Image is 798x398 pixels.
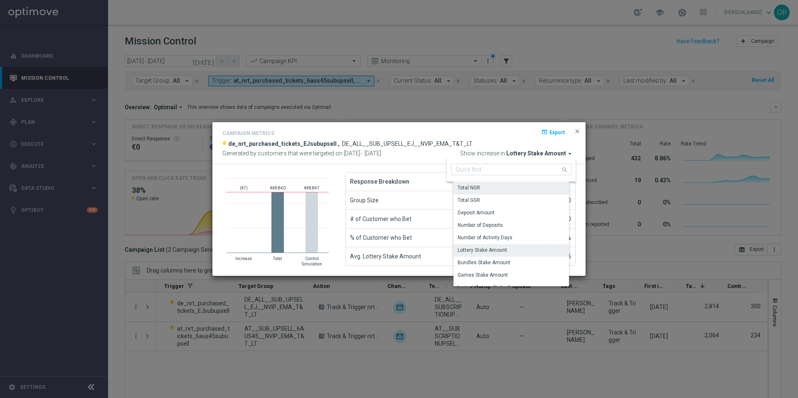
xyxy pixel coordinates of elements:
[453,194,575,207] div: Press SPACE to select this row.
[541,129,548,135] i: open_in_browser
[453,182,575,194] div: Press SPACE to select this row.
[458,284,525,291] div: Instant Games Stake Amount
[453,257,575,269] div: Press SPACE to select this row.
[453,244,575,257] div: Press SPACE to deselect this row.
[304,186,320,190] text: €48,847
[342,140,473,147] span: DE_ALL__SUB_UPSELL_EJ__NVIP_EMA_T&T_LT
[350,172,409,191] span: Response Breakdown
[273,256,282,261] text: Total
[562,165,569,174] i: search
[460,150,505,157] span: Show increase in
[222,150,342,157] span: Generated by customers that were targeted on
[222,130,274,136] h4: Campaign Metrics
[458,259,510,266] div: Bundles Stake Amount
[338,140,340,147] span: ,
[350,247,421,265] span: Avg. Lottery Stake Amount
[302,256,322,266] text: Control Simulation
[506,150,566,157] span: Lottery Stake Amount
[458,184,480,192] div: Total NGR
[458,271,508,279] div: Games Stake Amount
[350,228,412,247] span: % of Customer who Bet
[240,186,248,191] text: (€7)
[458,246,507,254] div: Lottery Stake Amount
[540,127,566,137] button: open_in_browser Export
[549,129,565,135] span: Export
[235,256,252,261] text: Increase
[458,209,495,216] div: Deposit Amount
[344,150,381,157] span: [DATE] - [DATE]
[453,282,575,294] div: Press SPACE to select this row.
[228,140,337,147] span: de_nrt_purchased_tickets_EJsubupsell
[566,150,574,157] i: arrow_drop_down
[350,210,411,228] span: # of Customer who Bet
[453,269,575,282] div: Press SPACE to select this row.
[451,164,571,175] input: Quick find
[453,219,575,232] div: Press SPACE to select this row.
[458,234,512,241] div: Number of Activity Days
[453,207,575,219] div: Press SPACE to select this row.
[458,197,480,204] div: Total GGR
[270,186,286,190] text: €48,840
[350,191,379,209] span: Group Size
[574,128,581,135] span: close
[453,232,575,244] div: Press SPACE to select this row.
[506,150,576,157] button: Lottery Stake Amount arrow_drop_down
[458,221,503,229] div: Number of Deposits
